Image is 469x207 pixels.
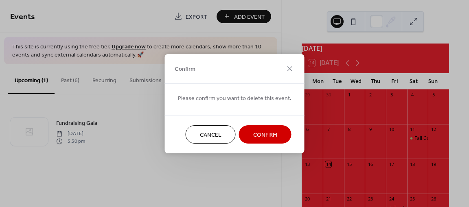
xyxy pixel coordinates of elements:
span: Confirm [175,65,195,74]
span: Cancel [200,131,221,139]
button: Confirm [239,125,291,144]
span: Confirm [253,131,277,139]
button: Cancel [186,125,236,144]
span: Please confirm you want to delete this event. [178,94,291,102]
